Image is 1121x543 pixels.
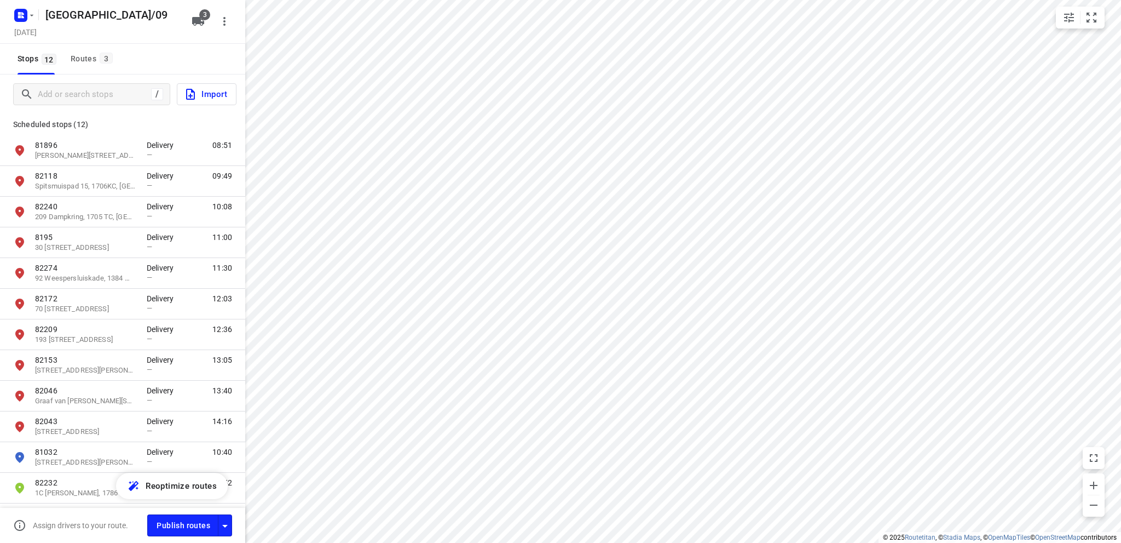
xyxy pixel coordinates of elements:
p: 82153 [35,355,136,365]
p: 82232 [35,477,136,488]
p: 193 Noordewierweg, 3812 DG, Amersfoort, NL [35,335,136,345]
span: 10:08 [212,201,232,212]
p: Delivery [147,140,180,151]
p: 82274 [35,262,136,273]
span: — [147,396,152,404]
button: Reoptimize routes [116,473,228,499]
span: 10:40 [212,447,232,458]
h5: [GEOGRAPHIC_DATA]/09 [41,6,183,24]
h5: [DATE] [10,26,41,38]
span: 11:00 [212,232,232,243]
span: — [147,427,152,435]
a: Import [170,83,236,105]
div: Routes [71,52,116,66]
p: 82043 [35,416,136,427]
p: 82046 [35,385,136,396]
div: / [151,88,163,100]
p: Delivery [147,324,180,335]
div: small contained button group [1056,7,1105,28]
span: 12:36 [212,324,232,335]
span: — [147,365,152,374]
p: 81896 [35,140,136,151]
span: Reoptimize routes [146,479,217,493]
p: Spitsmuispad 15, 1706KC, [GEOGRAPHIC_DATA], [GEOGRAPHIC_DATA] [35,181,136,192]
p: Slappedel 26, 3931MN, Woudenberg, NL [35,365,136,376]
span: — [147,458,152,466]
span: 3 [199,9,210,20]
span: Publish routes [157,519,210,533]
button: Import [177,83,236,105]
span: Stops [18,52,60,66]
span: — [147,304,152,312]
span: 13:05 [212,355,232,365]
a: Routetitan [905,534,935,541]
p: Delivery [147,232,180,243]
span: 13:40 [212,385,232,396]
p: 70 [STREET_ADDRESS] [35,304,136,315]
p: 82240 [35,201,136,212]
p: 209 Dampkring, 1705 TC, [GEOGRAPHIC_DATA], [GEOGRAPHIC_DATA] [35,212,136,222]
span: — [147,212,152,220]
p: 92 Weespersluiskade, 1384 MA, [GEOGRAPHIC_DATA], [GEOGRAPHIC_DATA] [35,273,136,284]
span: — [147,151,152,159]
p: 1C Kortevliet, 1786 PK, Den Helder, NL [35,488,136,499]
span: — [147,335,152,343]
a: OpenStreetMap [1035,534,1080,541]
p: 8195 [35,232,136,243]
p: 82118 [35,170,136,181]
p: Delivery [147,201,180,212]
span: — [147,273,152,282]
p: Scheduled stops ( 12 ) [13,118,232,131]
p: Delivery [147,170,180,181]
span: 3 [100,53,113,64]
p: 30 [STREET_ADDRESS] [35,243,136,253]
p: 81032 [35,447,136,458]
p: Delivery [147,385,180,396]
a: OpenMapTiles [988,534,1030,541]
button: 3 [187,10,209,32]
span: 08:51 [212,140,232,151]
span: 09:49 [212,170,232,181]
p: 82172 [35,293,136,304]
p: Delivery [147,262,180,273]
a: Stadia Maps [943,534,980,541]
span: — [147,181,152,190]
span: — [147,243,152,251]
p: Oranjerivierdreef 3, 3564BA, Utrecht, NL [35,427,136,437]
p: Delivery [147,355,180,365]
p: Delivery [147,416,180,427]
p: 26 Speller Straße, 48480, Spelle, DE [35,458,136,468]
button: Publish routes [147,515,218,536]
p: 82209 [35,324,136,335]
p: Delivery [147,447,180,458]
span: 11:30 [212,262,232,273]
span: 12:03 [212,293,232,304]
p: Graaf van Lynden van Sandenburgweg 2, 3945PB, Cothen, NL [35,396,136,407]
button: Fit zoom [1080,7,1102,28]
p: [PERSON_NAME][STREET_ADDRESS] [35,151,136,161]
span: 12 [42,54,56,65]
p: Delivery [147,293,180,304]
button: Map settings [1058,7,1080,28]
li: © 2025 , © , © © contributors [883,534,1117,541]
input: Add or search stops [38,86,151,103]
p: Assign drivers to your route. [33,521,128,530]
div: Driver app settings [218,518,232,532]
span: Import [184,87,227,101]
span: 14:16 [212,416,232,427]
